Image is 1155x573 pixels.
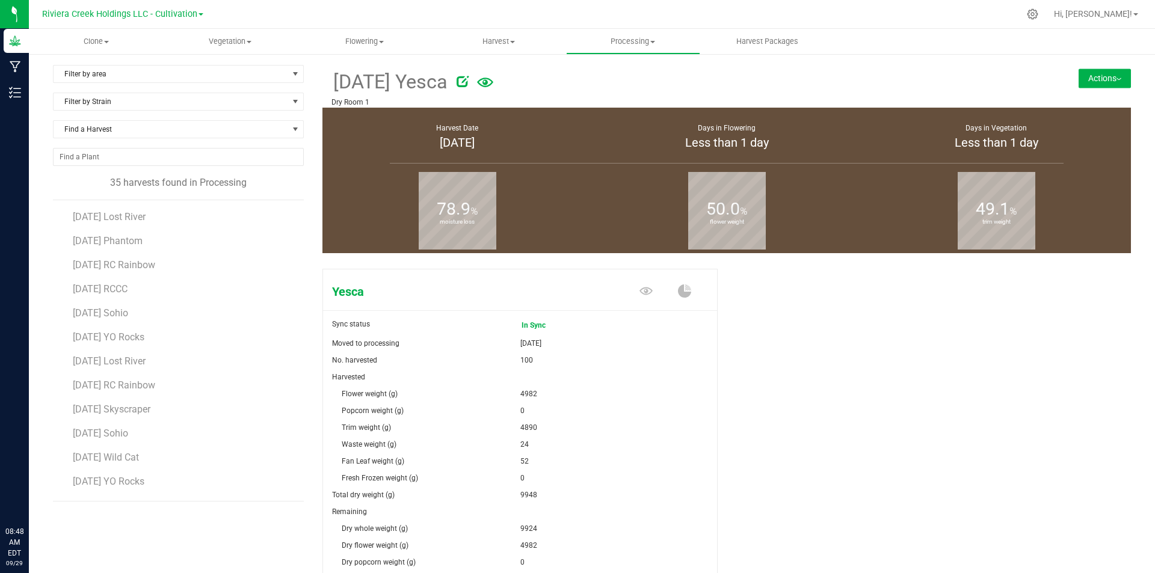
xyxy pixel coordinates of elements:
[29,29,163,54] a: Clone
[73,452,139,463] span: [DATE] Wild Cat
[5,526,23,559] p: 08:48 AM EDT
[342,457,404,465] span: Fan Leaf weight (g)
[73,331,144,343] span: [DATE] YO Rocks
[522,317,570,334] span: In Sync
[520,554,525,571] span: 0
[54,149,303,165] input: NO DATA FOUND
[54,66,288,82] span: Filter by area
[958,168,1035,276] b: trim weight
[323,283,585,301] span: Yesca
[342,423,391,432] span: Trim weight (g)
[688,168,766,276] b: flower weight
[9,61,21,73] inline-svg: Manufacturing
[607,123,846,133] div: Days in Flowering
[337,123,577,133] div: Harvest Date
[9,87,21,99] inline-svg: Inventory
[331,167,583,253] group-info-box: Moisture loss %
[342,440,396,449] span: Waste weight (g)
[567,36,700,47] span: Processing
[288,66,303,82] span: select
[73,403,150,415] span: [DATE] Skyscraper
[607,133,846,152] div: Less than 1 day
[163,29,297,54] a: Vegetation
[876,133,1116,152] div: Less than 1 day
[73,379,155,391] span: [DATE] RC Rainbow
[342,406,404,415] span: Popcorn weight (g)
[331,108,583,167] group-info-box: Harvest Date
[73,307,128,319] span: [DATE] Sohio
[164,36,297,47] span: Vegetation
[419,168,496,276] b: moisture loss
[332,491,395,499] span: Total dry weight (g)
[332,339,399,348] span: Moved to processing
[520,436,529,453] span: 24
[342,474,418,482] span: Fresh Frozen weight (g)
[342,524,408,533] span: Dry whole weight (g)
[1079,69,1131,88] button: Actions
[876,123,1116,133] div: Days in Vegetation
[332,507,367,516] span: Remaining
[1054,9,1132,19] span: Hi, [PERSON_NAME]!
[520,486,537,503] span: 9948
[12,477,48,513] iframe: Resource center
[53,176,304,190] div: 35 harvests found in Processing
[342,541,408,550] span: Dry flower weight (g)
[73,259,155,271] span: [DATE] RC Rainbow
[337,133,577,152] div: [DATE]
[331,97,987,108] p: Dry Room 1
[520,335,541,352] span: [DATE]
[73,427,128,439] span: [DATE] Sohio
[432,29,566,54] a: Harvest
[73,283,128,295] span: [DATE] RCCC
[342,558,416,566] span: Dry popcorn weight (g)
[870,108,1122,167] group-info-box: Days in vegetation
[297,29,431,54] a: Flowering
[520,402,525,419] span: 0
[29,36,163,47] span: Clone
[73,500,141,511] span: [DATE] Ahhberry
[520,316,571,335] span: In Sync
[342,390,398,398] span: Flower weight (g)
[73,211,146,222] span: [DATE] Lost River
[332,320,370,328] span: Sync status
[601,108,852,167] group-info-box: Days in flowering
[601,167,852,253] group-info-box: Flower weight %
[9,35,21,47] inline-svg: Grow
[332,356,377,364] span: No. harvested
[520,453,529,470] span: 52
[870,167,1122,253] group-info-box: Trim weight %
[298,36,431,47] span: Flowering
[520,419,537,436] span: 4890
[520,537,537,554] span: 4982
[331,67,448,97] span: [DATE] Yesca
[73,355,146,367] span: [DATE] Lost River
[520,385,537,402] span: 4982
[332,373,365,381] span: Harvested
[520,352,533,369] span: 100
[54,121,288,138] span: Find a Harvest
[700,29,834,54] a: Harvest Packages
[5,559,23,568] p: 09/29
[54,93,288,110] span: Filter by Strain
[520,520,537,537] span: 9924
[73,476,144,487] span: [DATE] YO Rocks
[433,36,565,47] span: Harvest
[520,470,525,486] span: 0
[566,29,700,54] a: Processing
[1025,8,1040,20] div: Manage settings
[42,9,197,19] span: Riviera Creek Holdings LLC - Cultivation
[73,235,143,247] span: [DATE] Phantom
[720,36,815,47] span: Harvest Packages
